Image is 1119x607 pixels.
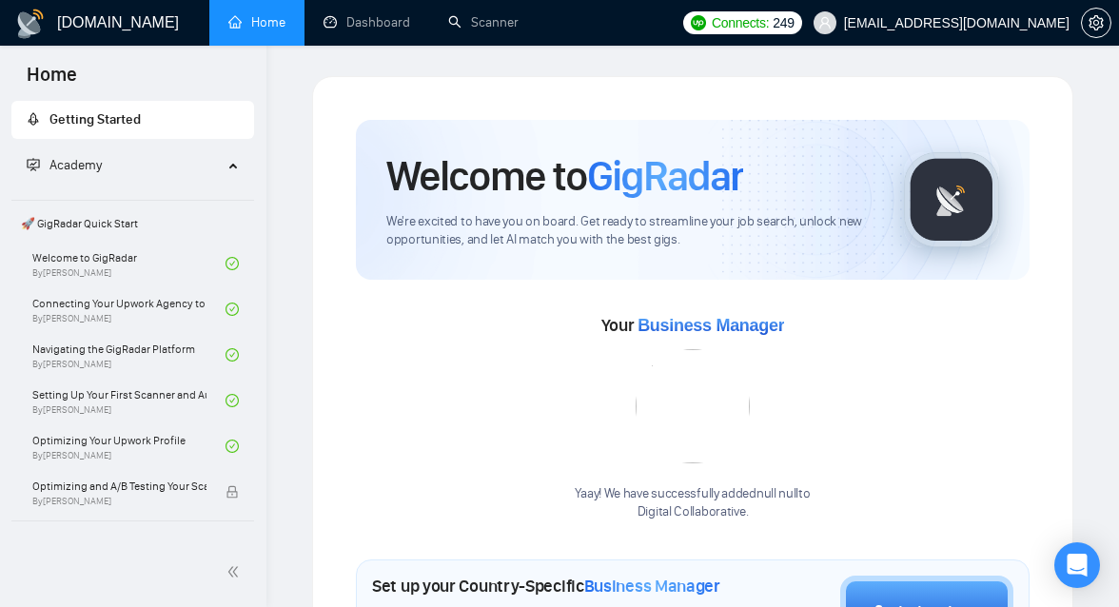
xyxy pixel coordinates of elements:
[32,334,226,376] a: Navigating the GigRadar PlatformBy[PERSON_NAME]
[228,14,285,30] a: homeHome
[32,288,226,330] a: Connecting Your Upwork Agency to GigRadarBy[PERSON_NAME]
[11,61,92,101] span: Home
[226,394,239,407] span: check-circle
[226,348,239,362] span: check-circle
[324,14,410,30] a: dashboardDashboard
[226,303,239,316] span: check-circle
[13,525,252,563] span: 👑 Agency Success with GigRadar
[575,503,810,521] p: Digital Collaborative .
[1081,8,1111,38] button: setting
[636,349,750,463] img: error
[226,257,239,270] span: check-circle
[32,425,226,467] a: Optimizing Your Upwork ProfileBy[PERSON_NAME]
[226,485,239,499] span: lock
[773,12,794,33] span: 249
[386,150,743,202] h1: Welcome to
[584,576,720,597] span: Business Manager
[27,158,40,171] span: fund-projection-screen
[1082,15,1110,30] span: setting
[1054,542,1100,588] div: Open Intercom Messenger
[575,485,810,521] div: Yaay! We have successfully added null null to
[27,157,102,173] span: Academy
[1081,15,1111,30] a: setting
[691,15,706,30] img: upwork-logo.png
[32,496,206,507] span: By [PERSON_NAME]
[386,213,874,249] span: We're excited to have you on board. Get ready to streamline your job search, unlock new opportuni...
[587,150,743,202] span: GigRadar
[638,316,784,335] span: Business Manager
[32,243,226,284] a: Welcome to GigRadarBy[PERSON_NAME]
[448,14,519,30] a: searchScanner
[32,380,226,421] a: Setting Up Your First Scanner and Auto-BidderBy[PERSON_NAME]
[15,9,46,39] img: logo
[372,576,720,597] h1: Set up your Country-Specific
[226,562,245,581] span: double-left
[904,152,999,247] img: gigradar-logo.png
[27,112,40,126] span: rocket
[32,477,206,496] span: Optimizing and A/B Testing Your Scanner for Better Results
[49,111,141,127] span: Getting Started
[601,315,785,336] span: Your
[13,205,252,243] span: 🚀 GigRadar Quick Start
[49,157,102,173] span: Academy
[712,12,769,33] span: Connects:
[818,16,832,29] span: user
[226,440,239,453] span: check-circle
[11,101,254,139] li: Getting Started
